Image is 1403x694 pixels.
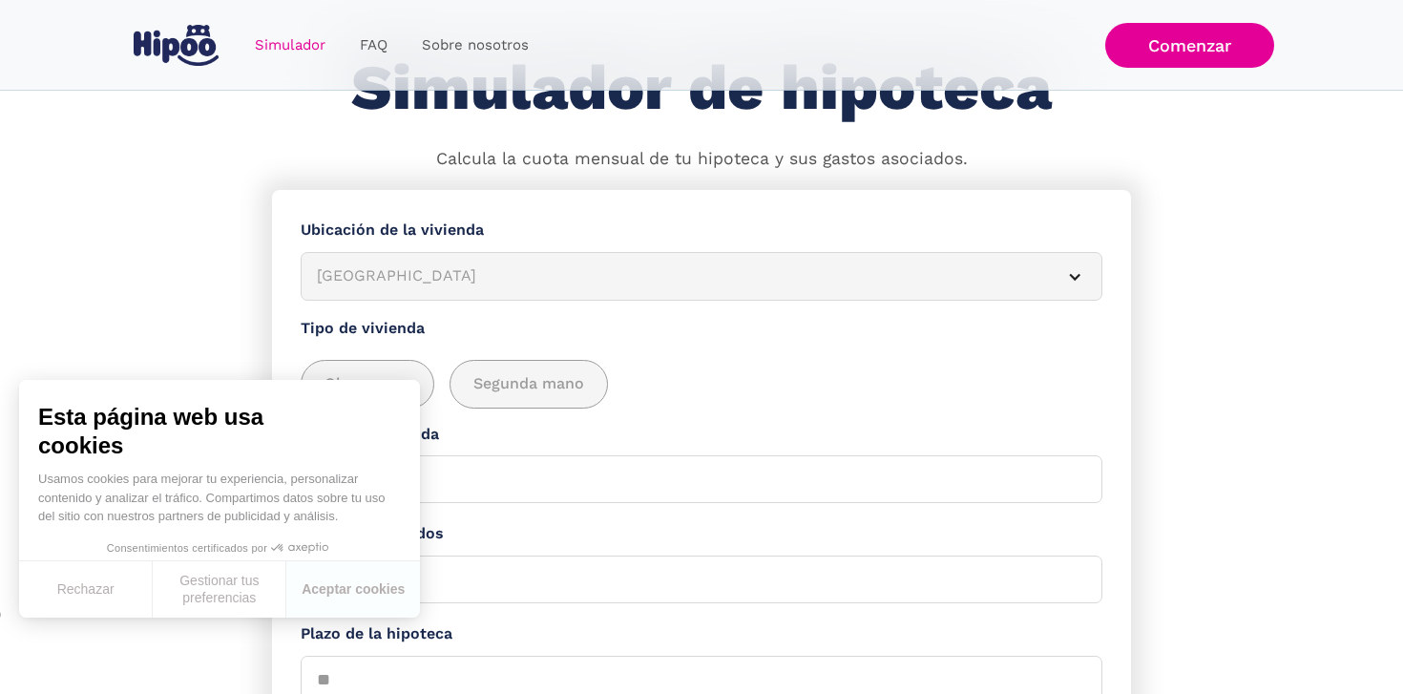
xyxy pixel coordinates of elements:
[301,317,1102,341] label: Tipo de vivienda
[301,622,1102,646] label: Plazo de la hipoteca
[351,53,1052,123] h1: Simulador de hipoteca
[301,423,1102,447] label: Precio de vivienda
[301,219,1102,242] label: Ubicación de la vivienda
[301,522,1102,546] label: Ahorros aportados
[1105,23,1274,68] a: Comenzar
[325,372,410,396] span: Obra nueva
[343,27,405,64] a: FAQ
[301,360,1102,409] div: add_description_here
[317,264,1040,288] div: [GEOGRAPHIC_DATA]
[405,27,546,64] a: Sobre nosotros
[436,147,968,172] p: Calcula la cuota mensual de tu hipoteca y sus gastos asociados.
[473,372,584,396] span: Segunda mano
[301,252,1102,301] article: [GEOGRAPHIC_DATA]
[129,17,222,74] a: home
[238,27,343,64] a: Simulador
